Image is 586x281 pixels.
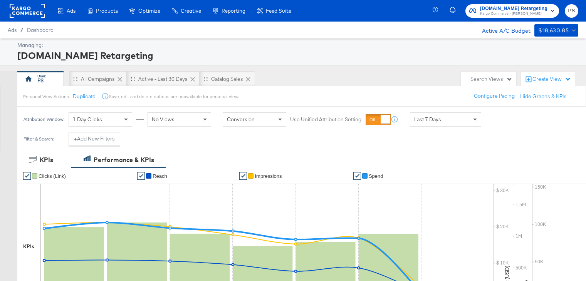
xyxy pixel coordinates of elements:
span: Conversion [227,116,255,123]
span: Impressions [255,173,282,179]
span: Ads [67,8,76,14]
div: Create View [532,75,571,83]
span: PS [568,7,575,15]
a: ✔ [137,172,145,180]
span: No Views [152,116,175,123]
div: Managing: [17,42,576,49]
div: Active - Last 30 Days [138,75,188,83]
div: KPIs [40,156,53,164]
div: KPIs [23,243,34,250]
span: Products [96,8,118,14]
button: Configure Pacing [468,89,520,103]
button: [DOMAIN_NAME] RetargetingKargo Commerce - [PERSON_NAME] [465,4,559,18]
div: Search Views [470,75,512,83]
span: Spend [369,173,383,179]
div: $18,630.85 [538,26,569,35]
span: Kargo Commerce - [PERSON_NAME] [480,11,547,17]
a: Dashboard [27,27,54,33]
div: All Campaigns [81,75,115,83]
div: PS [37,77,44,84]
span: 1 Day Clicks [73,116,102,123]
button: Duplicate [73,93,96,100]
div: Active A/C Budget [474,24,531,36]
div: Catalog Sales [211,75,243,83]
label: Use Unified Attribution Setting: [290,116,363,123]
span: Creative [181,8,201,14]
div: Filter & Search: [23,136,54,142]
span: Optimize [138,8,160,14]
div: Save, edit and delete options are unavailable for personal view. [109,94,239,100]
button: +Add New Filters [69,132,120,146]
div: Drag to reorder tab [203,77,208,81]
div: Drag to reorder tab [73,77,77,81]
button: Hide Graphs & KPIs [520,93,567,100]
div: Attribution Window: [23,117,65,122]
button: $18,630.85 [534,24,578,37]
span: [DOMAIN_NAME] Retargeting [480,5,547,13]
div: Personal View Actions: [23,94,70,100]
strong: + [74,135,77,142]
span: Reach [153,173,167,179]
span: Ads [8,27,17,33]
span: Feed Suite [266,8,291,14]
span: / [17,27,27,33]
a: ✔ [23,172,31,180]
div: Drag to reorder tab [131,77,135,81]
button: PS [565,4,578,18]
span: Last 7 Days [414,116,441,123]
a: ✔ [239,172,247,180]
span: Clicks (Link) [39,173,66,179]
div: Performance & KPIs [94,156,154,164]
span: Reporting [222,8,245,14]
a: ✔ [353,172,361,180]
div: [DOMAIN_NAME] Retargeting [17,49,576,62]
